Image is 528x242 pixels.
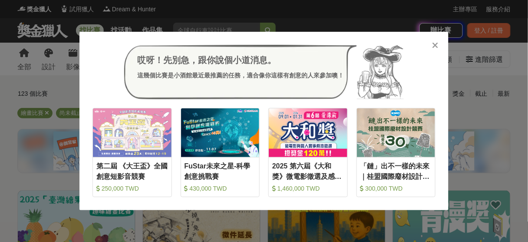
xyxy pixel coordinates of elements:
[185,161,256,181] div: FuStar未來之星-科學創意挑戰賽
[268,108,348,197] a: Cover Image2025 第六屆《大和獎》微電影徵選及感人實事分享 1,460,000 TWD
[137,71,344,80] div: 這幾個比賽是小酒館最近最推薦的任務，適合像你這樣有創意的人來參加噢！
[360,161,432,181] div: 「鏈」出不一樣的未來｜桂盟國際廢材設計競賽
[272,161,344,181] div: 2025 第六屆《大和獎》微電影徵選及感人實事分享
[357,45,404,100] img: Avatar
[96,184,168,193] div: 250,000 TWD
[272,184,344,193] div: 1,460,000 TWD
[269,108,347,157] img: Cover Image
[356,108,436,197] a: Cover Image「鏈」出不一樣的未來｜桂盟國際廢材設計競賽 300,000 TWD
[96,161,168,181] div: 第二屆 《大王盃》全國創意短影音競賽
[360,184,432,193] div: 300,000 TWD
[92,108,172,197] a: Cover Image第二屆 《大王盃》全國創意短影音競賽 250,000 TWD
[357,108,436,157] img: Cover Image
[181,108,260,197] a: Cover ImageFuStar未來之星-科學創意挑戰賽 430,000 TWD
[185,184,256,193] div: 430,000 TWD
[93,108,172,157] img: Cover Image
[137,54,344,67] div: 哎呀！先別急，跟你說個小道消息。
[181,108,260,157] img: Cover Image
